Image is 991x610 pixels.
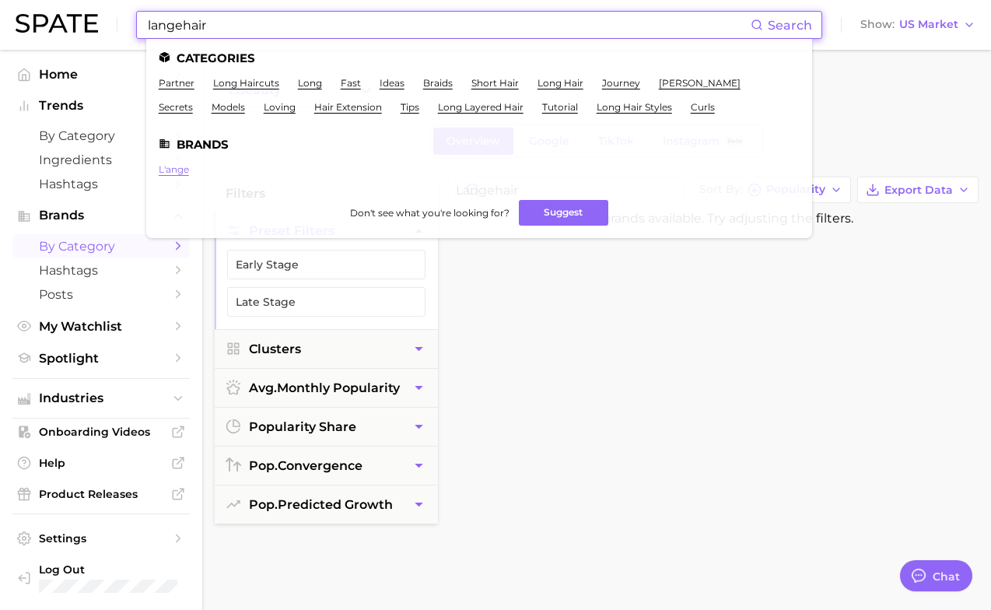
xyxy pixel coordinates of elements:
span: Spotlight [39,351,163,366]
span: US Market [899,20,958,29]
a: loving [264,101,296,113]
a: models [212,101,245,113]
span: popularity share [249,419,356,434]
a: Hashtags [12,172,190,196]
button: pop.predicted growth [215,486,438,524]
span: Clusters [249,342,301,356]
a: Ingredients [12,148,190,172]
span: Settings [39,531,163,545]
a: curls [691,101,715,113]
a: long hair [538,77,583,89]
span: Log Out [39,563,177,577]
a: Home [12,62,190,86]
a: Onboarding Videos [12,420,190,443]
span: Hashtags [39,177,163,191]
span: Ingredients [39,152,163,167]
a: Posts [12,282,190,307]
a: long [298,77,322,89]
button: Export Data [857,177,979,203]
img: SPATE [16,14,98,33]
button: avg.monthly popularity [215,369,438,407]
span: Industries [39,391,163,405]
span: by Category [39,239,163,254]
span: Show [860,20,895,29]
input: Search here for a brand, industry, or ingredient [146,12,751,38]
abbr: average [249,380,277,395]
span: My Watchlist [39,319,163,334]
a: ideas [380,77,404,89]
button: ShowUS Market [856,15,979,35]
span: by Category [39,128,163,143]
span: Home [39,67,163,82]
span: Help [39,456,163,470]
abbr: popularity index [249,497,278,512]
span: Onboarding Videos [39,425,163,439]
a: Help [12,451,190,475]
a: Settings [12,527,190,550]
a: long hair styles [597,101,672,113]
span: Search [768,18,812,33]
a: secrets [159,101,193,113]
button: popularity share [215,408,438,446]
button: Late Stage [227,287,425,317]
a: Product Releases [12,482,190,506]
li: Brands [159,138,800,151]
span: Don't see what you're looking for? [350,207,510,219]
span: Hashtags [39,263,163,278]
a: journey [602,77,640,89]
span: Brands [39,209,163,223]
span: Posts [39,287,163,302]
span: Trends [39,99,163,113]
a: Hashtags [12,258,190,282]
button: Clusters [215,330,438,368]
a: long haircuts [213,77,279,89]
span: predicted growth [249,497,393,512]
button: Early Stage [227,250,425,279]
a: l'ange [159,163,189,175]
span: monthly popularity [249,380,400,395]
button: Suggest [519,200,608,226]
a: partner [159,77,194,89]
button: Trends [12,94,190,117]
span: Export Data [884,184,953,197]
abbr: popularity index [249,458,278,473]
a: fast [341,77,361,89]
a: Spotlight [12,346,190,370]
a: by Category [12,124,190,148]
a: by Category [12,234,190,258]
a: long layered hair [438,101,524,113]
a: short hair [471,77,519,89]
a: Log out. Currently logged in with e-mail pryan@sharkninja.com. [12,558,190,598]
li: Categories [159,51,800,65]
a: [PERSON_NAME] [659,77,741,89]
a: hair extension [314,101,382,113]
button: Brands [12,204,190,227]
span: Product Releases [39,487,163,501]
button: Industries [12,387,190,410]
a: My Watchlist [12,314,190,338]
span: convergence [249,458,362,473]
a: tutorial [542,101,578,113]
button: pop.convergence [215,447,438,485]
a: braids [423,77,453,89]
a: tips [401,101,419,113]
